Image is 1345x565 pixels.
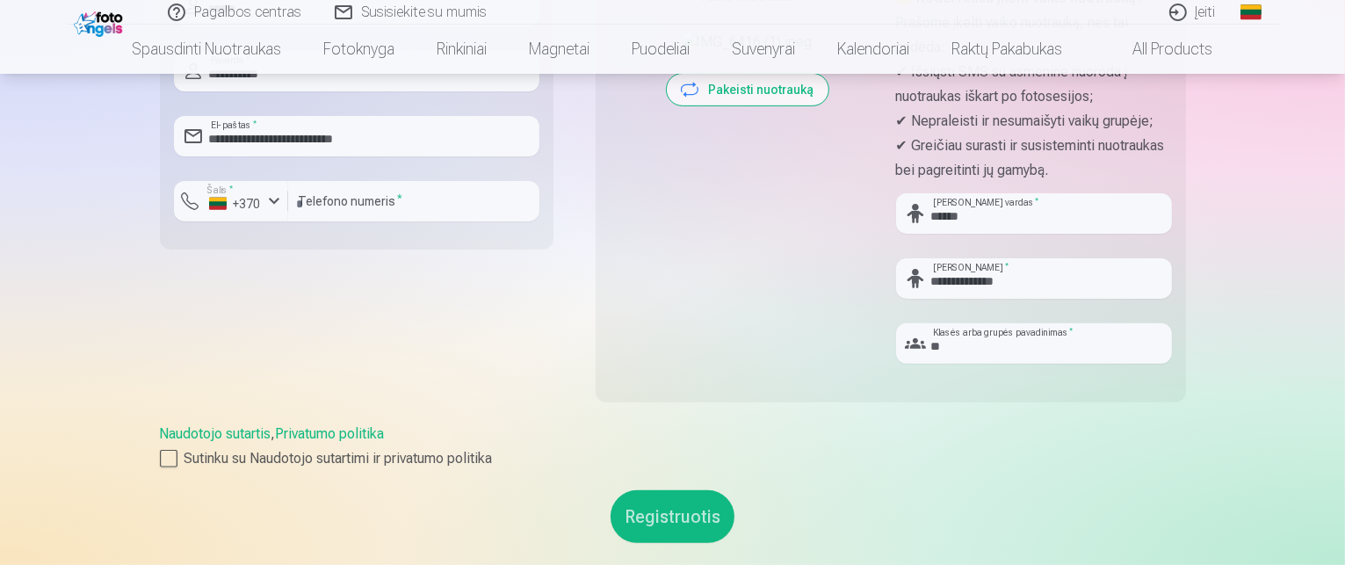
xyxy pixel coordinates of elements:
label: Šalis [202,184,238,197]
a: All products [1084,25,1234,74]
button: Registruotis [611,490,734,543]
a: Fotoknyga [303,25,416,74]
div: +370 [209,195,262,213]
label: Sutinku su Naudotojo sutartimi ir privatumo politika [160,448,1186,469]
img: /fa2 [74,7,127,37]
a: Kalendoriai [817,25,931,74]
p: ✔ Nepraleisti ir nesumaišyti vaikų grupėje; [896,109,1172,134]
a: Spausdinti nuotraukas [112,25,303,74]
button: Pakeisti nuotrauką [667,74,828,105]
button: Šalis*+370 [174,181,288,221]
a: Naudotojo sutartis [160,425,271,442]
a: Magnetai [509,25,611,74]
a: Raktų pakabukas [931,25,1084,74]
div: , [160,424,1186,469]
a: Suvenyrai [712,25,817,74]
a: Rinkiniai [416,25,509,74]
p: ✔ Išsiųsti SMS su asmenine nuoroda į nuotraukas iškart po fotosesijos; [896,60,1172,109]
p: ✔ Greičiau surasti ir susisteminti nuotraukas bei pagreitinti jų gamybą. [896,134,1172,183]
a: Puodeliai [611,25,712,74]
a: Privatumo politika [276,425,385,442]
